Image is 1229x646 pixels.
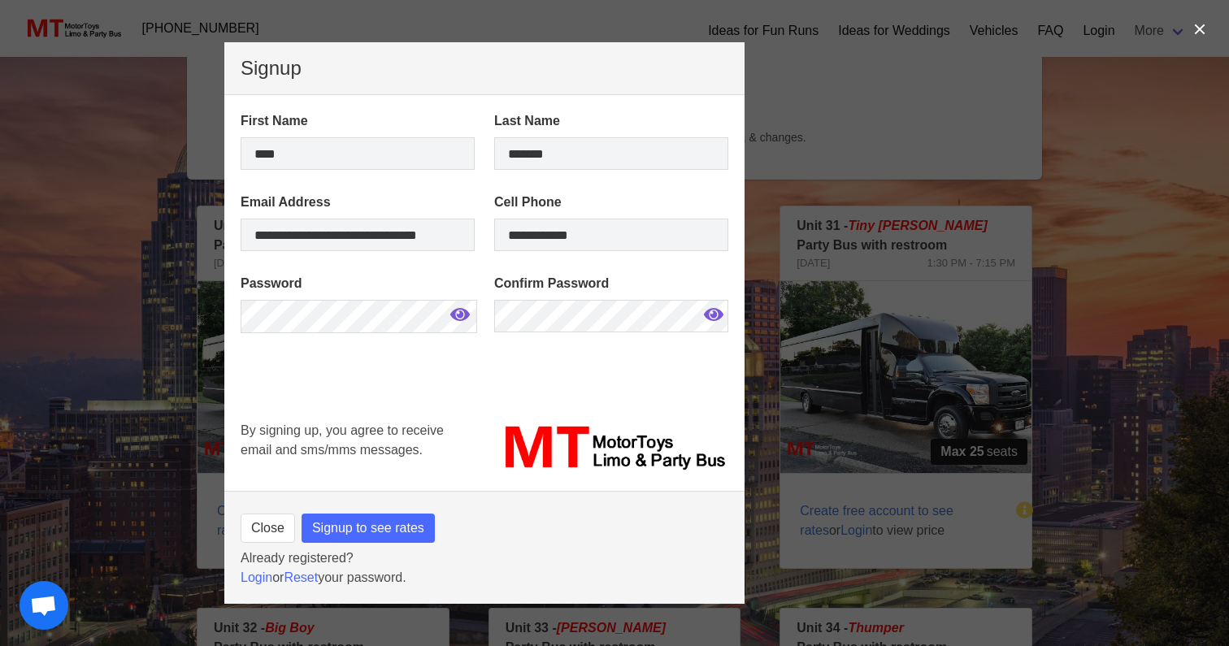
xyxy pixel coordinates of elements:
[241,568,728,587] p: or your password.
[241,548,728,568] p: Already registered?
[241,59,728,78] p: Signup
[241,274,475,293] label: Password
[494,111,728,131] label: Last Name
[20,581,68,630] div: Open chat
[494,193,728,212] label: Cell Phone
[284,570,318,584] a: Reset
[241,356,488,478] iframe: reCAPTCHA
[241,111,475,131] label: First Name
[231,411,484,484] div: By signing up, you agree to receive email and sms/mms messages.
[312,518,424,538] span: Signup to see rates
[241,514,295,543] button: Close
[494,274,728,293] label: Confirm Password
[302,514,435,543] button: Signup to see rates
[241,570,272,584] a: Login
[241,193,475,212] label: Email Address
[494,421,728,475] img: MT_logo_name.png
